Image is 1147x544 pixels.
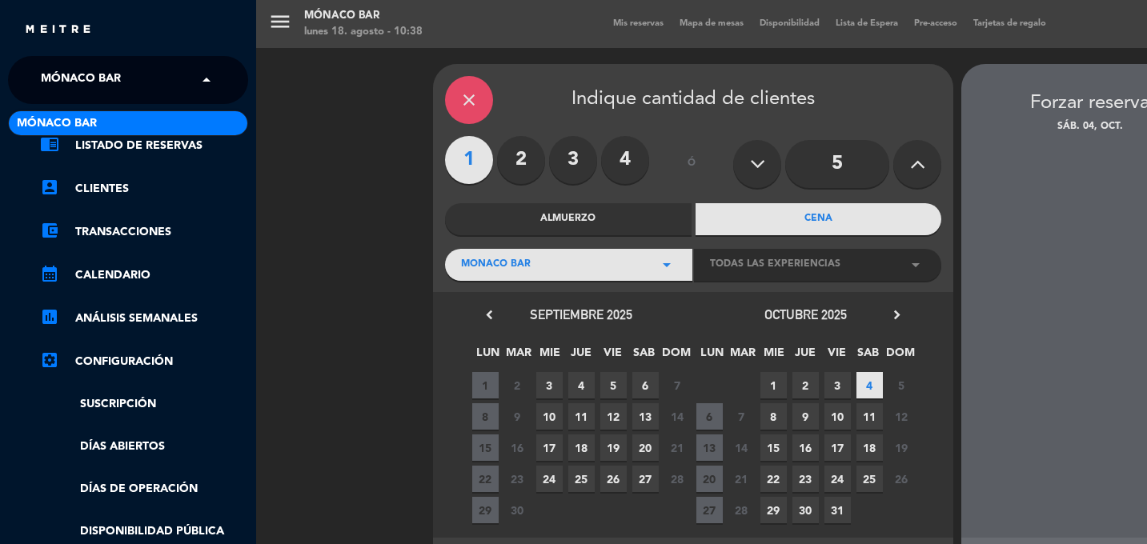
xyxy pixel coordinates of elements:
[40,307,59,326] i: assessment
[40,266,248,285] a: calendar_monthCalendario
[40,352,248,371] a: Configuración
[40,395,248,414] a: Suscripción
[40,438,248,456] a: Días abiertos
[40,178,59,197] i: account_box
[40,222,248,242] a: account_balance_walletTransacciones
[40,264,59,283] i: calendar_month
[40,221,59,240] i: account_balance_wallet
[40,134,59,154] i: chrome_reader_mode
[40,136,248,155] a: chrome_reader_modeListado de Reservas
[24,24,92,36] img: MEITRE
[40,179,248,198] a: account_boxClientes
[41,63,121,97] span: Mónaco Bar
[40,480,248,498] a: Días de Operación
[40,522,248,541] a: Disponibilidad pública
[40,309,248,328] a: assessmentANÁLISIS SEMANALES
[17,114,97,133] span: Mónaco Bar
[40,350,59,370] i: settings_applications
